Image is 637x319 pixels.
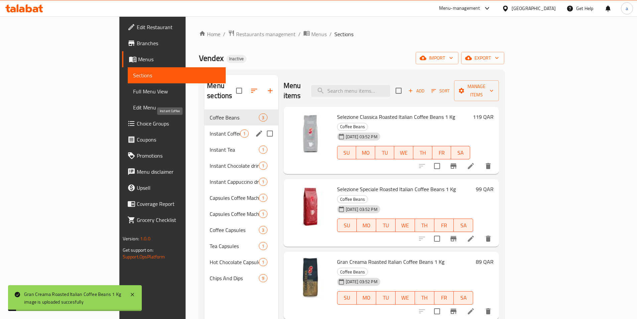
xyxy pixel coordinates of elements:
[445,231,461,247] button: Branch-specific-item
[289,257,332,300] img: Gran Creama Roasted Italian Coffee Beans 1 Kg
[418,293,432,303] span: TH
[138,55,220,63] span: Menus
[204,270,278,286] div: Chips And Dips9
[337,184,456,194] span: Selezione Speciale Roasted Italian Coffee Beans 1 Kg
[122,196,226,212] a: Coverage Report
[337,146,356,159] button: SU
[204,174,278,190] div: Instant Cappuccino drink1
[359,148,373,158] span: MO
[204,158,278,174] div: Instant Chocolate drink1
[204,109,278,126] div: Coffee Beans3
[476,257,494,266] h6: 89 QAR
[454,291,473,305] button: SA
[430,232,444,246] span: Select to update
[259,195,267,201] span: 1
[480,158,496,174] button: delete
[133,71,220,79] span: Sections
[418,221,432,230] span: TH
[375,146,394,159] button: TU
[284,81,304,101] h2: Menu items
[337,112,455,122] span: Selezione Classica Roasted Italian Coffee Beans 1 Kg
[289,184,332,227] img: Selezione Speciale Roasted Italian Coffee Beans 1 Kg
[430,86,451,96] button: Sort
[337,195,368,203] div: Coffee Beans
[439,4,480,12] div: Menu-management
[445,158,461,174] button: Branch-specific-item
[434,219,454,232] button: FR
[232,84,246,98] span: Select all sections
[415,291,434,305] button: TH
[343,134,380,140] span: [DATE] 03:52 PM
[137,200,220,208] span: Coverage Report
[123,252,165,261] a: Support.OpsPlatform
[461,52,504,64] button: export
[467,307,475,315] a: Edit menu item
[416,52,458,64] button: import
[454,148,467,158] span: SA
[311,85,390,97] input: search
[259,275,267,282] span: 9
[204,190,278,206] div: Capsules Coffee Machine1
[210,178,259,186] span: Instant Cappuccino drink
[512,5,556,12] div: [GEOGRAPHIC_DATA]
[137,216,220,224] span: Grocery Checklist
[329,30,332,38] li: /
[459,82,494,99] span: Manage items
[259,211,267,217] span: 1
[626,5,628,12] span: a
[467,235,475,243] a: Edit menu item
[437,221,451,230] span: FR
[435,148,449,158] span: FR
[262,83,278,99] button: Add section
[415,219,434,232] button: TH
[376,219,396,232] button: TU
[379,293,393,303] span: TU
[259,210,267,218] div: items
[128,67,226,83] a: Sections
[259,178,267,186] div: items
[298,30,301,38] li: /
[123,234,139,243] span: Version:
[454,219,473,232] button: SA
[137,168,220,176] span: Menu disclaimer
[259,114,267,121] span: 3
[210,162,259,170] span: Instant Chocolate drink
[137,39,220,47] span: Branches
[259,146,267,154] div: items
[259,194,267,202] div: items
[204,126,278,142] div: Instant Coffee1edit
[204,238,278,254] div: Tea Capsules1
[289,112,332,155] img: Selezione Classica Roasted Italian Coffee Beans 1 Kg
[473,112,494,122] h6: 119 QAR
[357,219,376,232] button: MO
[240,131,248,137] span: 1
[379,221,393,230] span: TU
[437,293,451,303] span: FR
[396,291,415,305] button: WE
[210,274,259,282] span: Chips And Dips
[398,293,412,303] span: WE
[480,231,496,247] button: delete
[259,242,267,250] div: items
[236,30,296,38] span: Restaurants management
[456,221,470,230] span: SA
[376,291,396,305] button: TU
[259,162,267,170] div: items
[210,113,259,122] span: Coffee Beans
[416,148,430,158] span: TH
[254,129,264,139] button: edit
[434,291,454,305] button: FR
[204,222,278,238] div: Coffee Capsules3
[406,86,427,96] button: Add
[343,278,380,285] span: [DATE] 03:52 PM
[259,227,267,233] span: 3
[210,194,259,202] span: Capsules Coffee Machine
[210,258,259,266] span: Hot Chocolate Capsule
[210,130,240,138] span: Instant Coffee
[122,132,226,148] a: Coupons
[394,146,413,159] button: WE
[259,147,267,153] span: 1
[226,56,246,62] span: Inactive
